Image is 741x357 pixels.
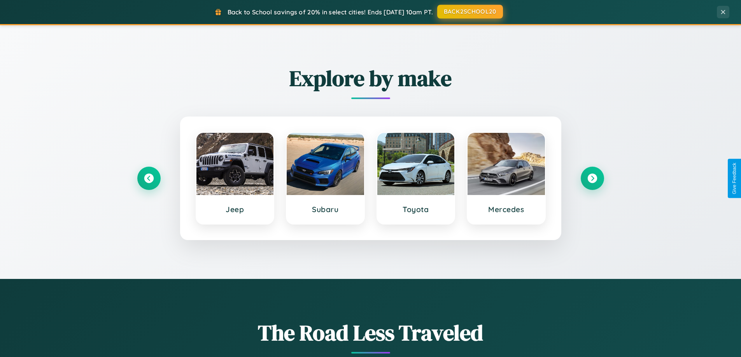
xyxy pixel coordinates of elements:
[137,318,604,348] h1: The Road Less Traveled
[228,8,433,16] span: Back to School savings of 20% in select cities! Ends [DATE] 10am PT.
[475,205,537,214] h3: Mercedes
[385,205,447,214] h3: Toyota
[204,205,266,214] h3: Jeep
[437,5,503,19] button: BACK2SCHOOL20
[137,63,604,93] h2: Explore by make
[294,205,356,214] h3: Subaru
[732,163,737,194] div: Give Feedback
